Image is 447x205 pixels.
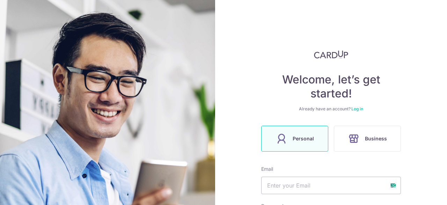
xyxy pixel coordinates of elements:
a: Personal [258,126,331,152]
div: Already have an account? [261,106,401,112]
span: Business [365,134,387,143]
label: Email [261,166,273,173]
img: CardUp Logo [314,50,348,59]
input: Enter your Email [261,177,401,194]
a: Log in [351,106,363,111]
a: Business [331,126,404,152]
span: Personal [293,134,314,143]
h4: Welcome, let’s get started! [261,73,401,101]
